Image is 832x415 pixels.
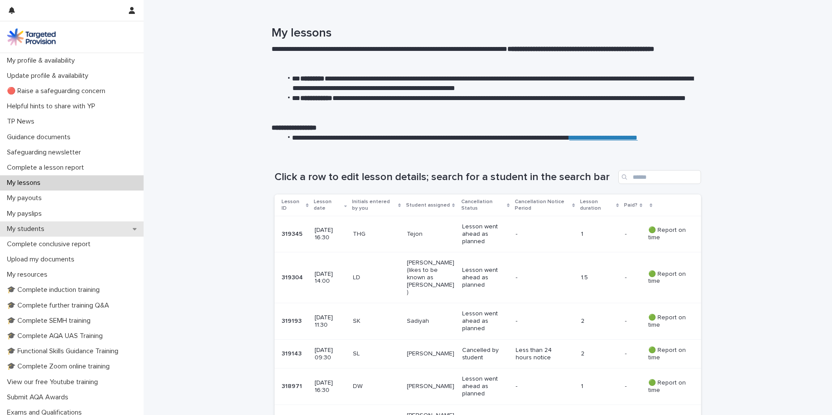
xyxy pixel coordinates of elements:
p: - [625,229,628,238]
p: Student assigned [406,201,450,210]
p: - [625,316,628,325]
p: - [516,274,564,281]
p: Lesson went ahead as planned [462,375,509,397]
p: Less than 24 hours notice [516,347,564,361]
p: Lesson date [314,197,342,213]
tr: 319304319304 [DATE] 14:00LD[PERSON_NAME] (likes to be known as [PERSON_NAME])Lesson went ahead as... [275,252,701,303]
p: Update profile & availability [3,72,95,80]
p: Complete conclusive report [3,240,97,248]
p: View our free Youtube training [3,378,105,386]
p: [DATE] 09:30 [315,347,346,361]
tr: 319143319143 [DATE] 09:30SL[PERSON_NAME]Cancelled by studentLess than 24 hours notice2-- 🟢 Report... [275,339,701,368]
p: Cancellation Notice Period [515,197,570,213]
p: [PERSON_NAME] [407,350,455,358]
p: Lesson went ahead as planned [462,310,509,332]
p: Lesson ID [282,197,304,213]
p: My profile & availability [3,57,82,65]
p: 🟢 Report on time [648,314,687,329]
p: [DATE] 11:30 [315,314,346,329]
p: 🟢 Report on time [648,271,687,285]
p: My students [3,225,51,233]
p: DW [353,383,400,390]
p: 2 [581,350,618,358]
p: Paid? [624,201,637,210]
p: Safeguarding newsletter [3,148,88,157]
p: 🎓 Complete further training Q&A [3,301,116,310]
p: - [516,231,564,238]
img: M5nRWzHhSzIhMunXDL62 [7,28,56,46]
p: 🟢 Report on time [648,227,687,241]
h1: My lessons [272,26,698,41]
h1: Click a row to edit lesson details; search for a student in the search bar [275,171,615,184]
p: Initials entered by you [352,197,396,213]
p: My resources [3,271,54,279]
p: - [625,272,628,281]
p: Lesson went ahead as planned [462,223,509,245]
p: 319304 [282,272,305,281]
p: Lesson duration [580,197,614,213]
p: 2 [581,318,618,325]
p: My payouts [3,194,49,202]
p: LD [353,274,400,281]
p: - [516,318,564,325]
p: 🟢 Report on time [648,379,687,394]
p: Helpful hints to share with YP [3,102,102,110]
p: 319143 [282,348,303,358]
p: [PERSON_NAME] [407,383,455,390]
p: 1 [581,231,618,238]
p: 🟢 Report on time [648,347,687,361]
p: 318971 [282,381,304,390]
p: 🎓 Complete SEMH training [3,317,97,325]
p: [PERSON_NAME] (likes to be known as [PERSON_NAME]) [407,259,455,296]
p: 🎓 Complete AQA UAS Training [3,332,110,340]
p: 1.5 [581,274,618,281]
p: [DATE] 14:00 [315,271,346,285]
p: Cancelled by student [462,347,509,361]
p: - [625,381,628,390]
tr: 319345319345 [DATE] 16:30THGTejonLesson went ahead as planned-1-- 🟢 Report on time [275,216,701,252]
tr: 318971318971 [DATE] 16:30DW[PERSON_NAME]Lesson went ahead as planned-1-- 🟢 Report on time [275,368,701,405]
p: THG [353,231,400,238]
p: Sadiyah [407,318,455,325]
p: Submit AQA Awards [3,393,75,402]
p: [DATE] 16:30 [315,227,346,241]
p: - [625,348,628,358]
p: SK [353,318,400,325]
p: Lesson went ahead as planned [462,267,509,288]
p: 🔴 Raise a safeguarding concern [3,87,112,95]
p: Cancellation Status [461,197,505,213]
p: My payslips [3,210,49,218]
p: 1 [581,383,618,390]
p: Complete a lesson report [3,164,91,172]
tr: 319193319193 [DATE] 11:30SKSadiyahLesson went ahead as planned-2-- 🟢 Report on time [275,303,701,339]
p: SL [353,350,400,358]
p: 🎓 Functional Skills Guidance Training [3,347,125,355]
p: 319193 [282,316,303,325]
p: - [516,383,564,390]
input: Search [618,170,701,184]
p: [DATE] 16:30 [315,379,346,394]
p: 🎓 Complete Zoom online training [3,362,117,371]
p: Guidance documents [3,133,77,141]
p: 🎓 Complete induction training [3,286,107,294]
p: 319345 [282,229,304,238]
p: My lessons [3,179,47,187]
p: Upload my documents [3,255,81,264]
p: Tejon [407,231,455,238]
p: TP News [3,117,41,126]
